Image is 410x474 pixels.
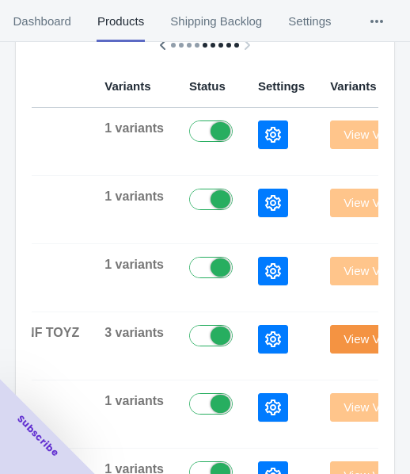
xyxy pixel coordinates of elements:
span: Settings [288,1,332,42]
span: 1 variants [104,189,164,203]
span: Settings [258,79,305,93]
span: Products [97,1,144,42]
span: Dashboard [13,1,71,42]
button: Scroll table left one column [149,31,177,59]
span: Status [189,79,226,93]
button: More tabs [344,1,409,42]
span: 1 variants [104,121,164,135]
span: Variants [104,79,150,93]
span: Subscribe [14,412,62,460]
span: 3 variants [104,326,164,339]
span: Variants [330,79,376,93]
span: Shipping Backlog [170,1,263,42]
span: 1 variants [104,258,164,271]
span: 1 variants [104,394,164,407]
